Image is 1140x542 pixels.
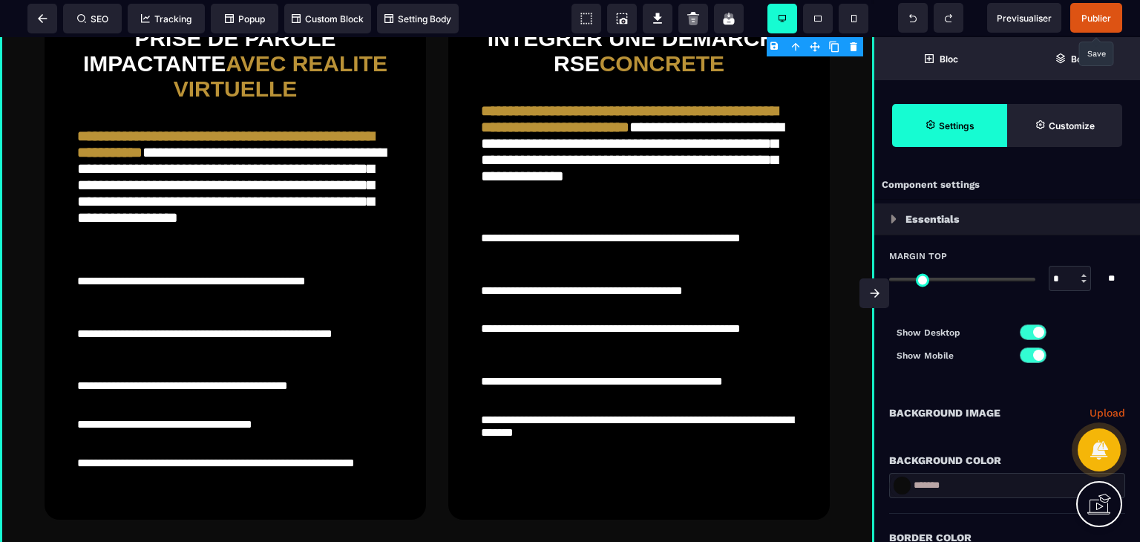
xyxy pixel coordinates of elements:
[889,451,1125,469] div: Background Color
[77,13,108,25] span: SEO
[889,404,1000,422] p: Background Image
[987,3,1061,33] span: Preview
[892,104,1007,147] span: Settings
[292,13,364,25] span: Custom Block
[939,120,974,131] strong: Settings
[1007,104,1122,147] span: Open Style Manager
[1081,13,1111,24] span: Publier
[874,37,1007,80] span: Open Blocks
[1049,120,1095,131] strong: Customize
[940,53,958,65] strong: Bloc
[607,4,637,33] span: Screenshot
[571,4,601,33] span: View components
[897,325,1007,340] p: Show Desktop
[1071,53,1092,65] strong: Body
[141,13,191,25] span: Tracking
[600,14,724,39] span: CONCRETE
[174,14,394,64] span: AVEC REALITE VIRTUELLE
[997,13,1052,24] span: Previsualiser
[897,348,1007,363] p: Show Mobile
[889,250,947,262] span: Margin Top
[384,13,451,25] span: Setting Body
[1090,404,1125,422] a: Upload
[874,171,1140,200] div: Component settings
[891,215,897,223] img: loading
[1007,37,1140,80] span: Open Layer Manager
[905,210,960,228] p: Essentials
[225,13,265,25] span: Popup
